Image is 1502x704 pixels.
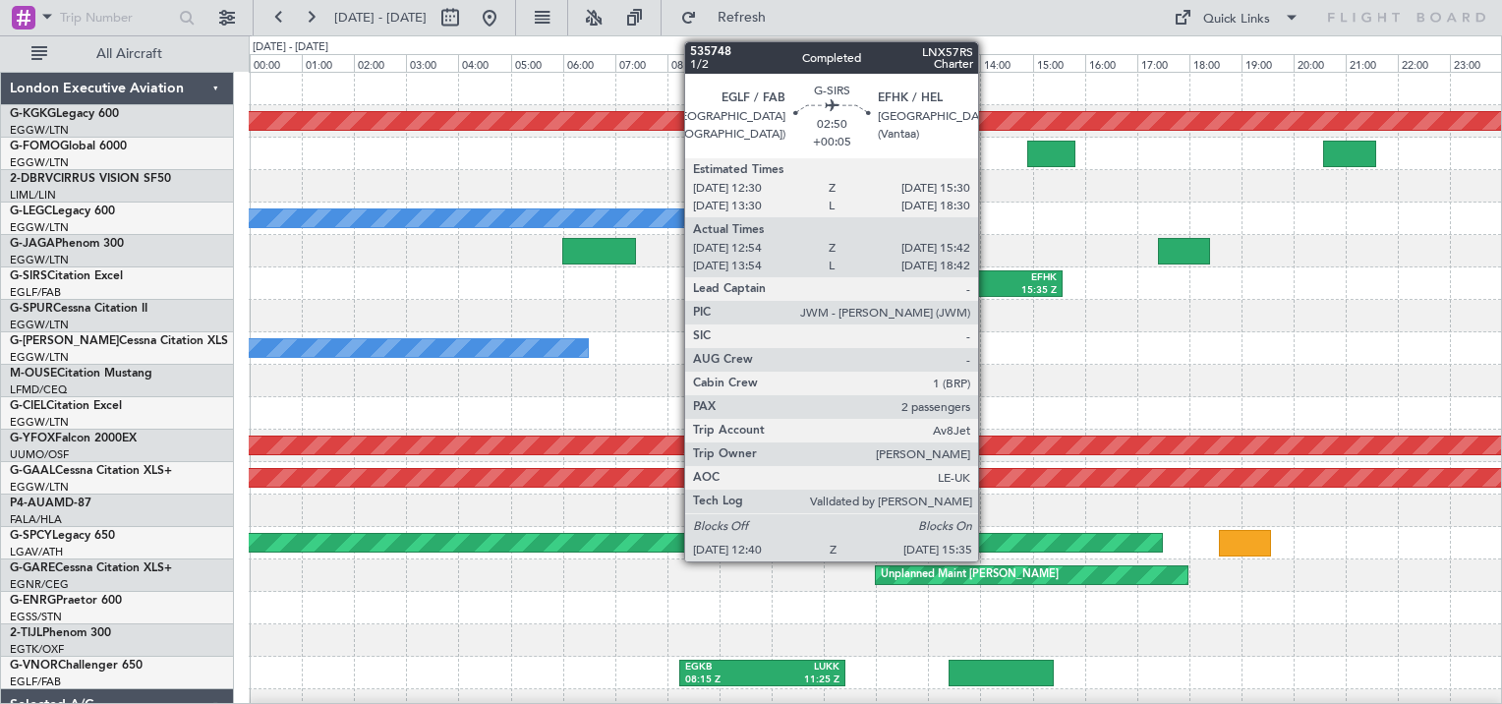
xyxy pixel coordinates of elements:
[10,595,122,607] a: G-ENRGPraetor 600
[10,382,67,397] a: LFMD/CEQ
[22,38,213,70] button: All Aircraft
[10,173,171,185] a: 2-DBRVCIRRUS VISION SF50
[10,627,111,639] a: 2-TIJLPhenom 300
[10,108,119,120] a: G-KGKGLegacy 600
[10,173,53,185] span: 2-DBRV
[10,627,42,639] span: 2-TIJL
[10,285,61,300] a: EGLF/FAB
[10,433,137,444] a: G-YFOXFalcon 2000EX
[10,660,58,672] span: G-VNOR
[762,661,838,675] div: LUKK
[10,188,56,203] a: LIML/LIN
[876,54,928,72] div: 12:00
[10,433,55,444] span: G-YFOX
[671,2,789,33] button: Refresh
[10,270,123,282] a: G-SIRSCitation Excel
[563,54,615,72] div: 06:00
[701,11,783,25] span: Refresh
[986,284,1057,298] div: 15:35 Z
[10,498,54,509] span: P4-AUA
[1294,54,1346,72] div: 20:00
[10,335,228,347] a: G-[PERSON_NAME]Cessna Citation XLS
[10,530,115,542] a: G-SPCYLegacy 650
[334,9,427,27] span: [DATE] - [DATE]
[10,610,62,624] a: EGSS/STN
[10,512,62,527] a: FALA/HLA
[60,3,173,32] input: Trip Number
[250,54,302,72] div: 00:00
[720,54,772,72] div: 09:00
[1203,10,1270,29] div: Quick Links
[10,400,46,412] span: G-CIEL
[986,271,1057,285] div: EFHK
[10,447,69,462] a: UUMO/OSF
[10,303,147,315] a: G-SPURCessna Citation II
[10,530,52,542] span: G-SPCY
[1450,54,1502,72] div: 23:00
[10,562,55,574] span: G-GARE
[10,238,55,250] span: G-JAGA
[916,284,987,298] div: 12:40 Z
[406,54,458,72] div: 03:00
[10,220,69,235] a: EGGW/LTN
[253,39,328,56] div: [DATE] - [DATE]
[10,415,69,430] a: EGGW/LTN
[10,253,69,267] a: EGGW/LTN
[10,141,127,152] a: G-FOMOGlobal 6000
[51,47,207,61] span: All Aircraft
[10,318,69,332] a: EGGW/LTN
[10,660,143,672] a: G-VNORChallenger 650
[10,465,55,477] span: G-GAAL
[1189,54,1242,72] div: 18:00
[10,498,91,509] a: P4-AUAMD-87
[10,108,56,120] span: G-KGKG
[1164,2,1309,33] button: Quick Links
[10,141,60,152] span: G-FOMO
[10,205,115,217] a: G-LEGCLegacy 600
[10,400,122,412] a: G-CIELCitation Excel
[458,54,510,72] div: 04:00
[10,642,64,657] a: EGTK/OXF
[10,368,152,380] a: M-OUSECitation Mustang
[685,674,762,687] div: 08:15 Z
[302,54,354,72] div: 01:00
[10,577,69,592] a: EGNR/CEG
[10,465,172,477] a: G-GAALCessna Citation XLS+
[772,54,824,72] div: 10:00
[685,661,762,675] div: EGKB
[762,674,838,687] div: 11:25 Z
[615,54,667,72] div: 07:00
[10,205,52,217] span: G-LEGC
[354,54,406,72] div: 02:00
[980,54,1032,72] div: 14:00
[824,54,876,72] div: 11:00
[1346,54,1398,72] div: 21:00
[10,238,124,250] a: G-JAGAPhenom 300
[1085,54,1137,72] div: 16:00
[1398,54,1450,72] div: 22:00
[10,595,56,607] span: G-ENRG
[10,350,69,365] a: EGGW/LTN
[667,54,720,72] div: 08:00
[10,368,57,380] span: M-OUSE
[10,675,61,689] a: EGLF/FAB
[10,562,172,574] a: G-GARECessna Citation XLS+
[1033,54,1085,72] div: 15:00
[10,155,69,170] a: EGGW/LTN
[916,271,987,285] div: EGLF
[10,123,69,138] a: EGGW/LTN
[10,303,53,315] span: G-SPUR
[10,270,47,282] span: G-SIRS
[511,54,563,72] div: 05:00
[10,335,119,347] span: G-[PERSON_NAME]
[1242,54,1294,72] div: 19:00
[1137,54,1189,72] div: 17:00
[10,545,63,559] a: LGAV/ATH
[10,480,69,495] a: EGGW/LTN
[928,54,980,72] div: 13:00
[881,560,1059,590] div: Unplanned Maint [PERSON_NAME]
